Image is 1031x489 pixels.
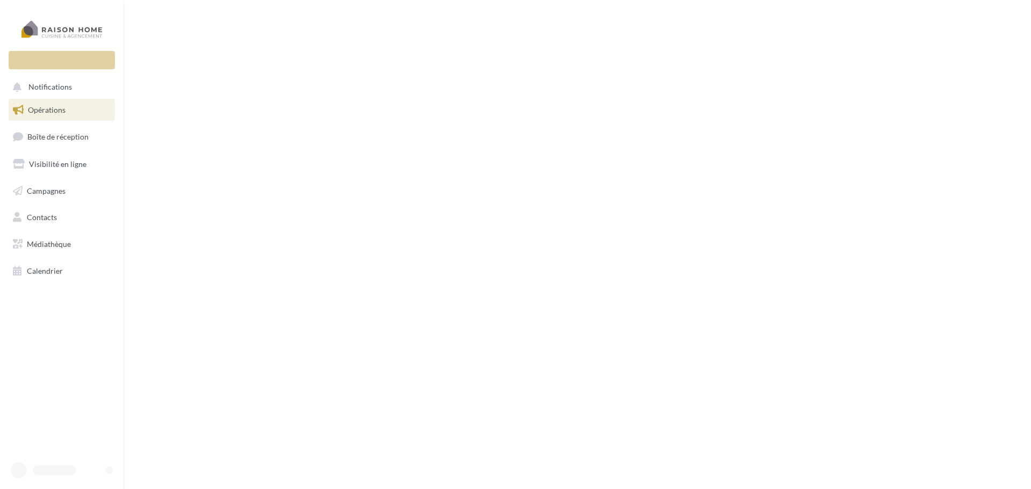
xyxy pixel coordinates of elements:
a: Visibilité en ligne [6,153,117,176]
span: Notifications [28,83,72,92]
a: Boîte de réception [6,125,117,148]
span: Visibilité en ligne [29,159,86,169]
span: Médiathèque [27,239,71,249]
span: Calendrier [27,266,63,275]
a: Calendrier [6,260,117,282]
span: Contacts [27,213,57,222]
a: Médiathèque [6,233,117,256]
a: Contacts [6,206,117,229]
span: Opérations [28,105,66,114]
span: Campagnes [27,186,66,195]
a: Opérations [6,99,117,121]
a: Campagnes [6,180,117,202]
div: Nouvelle campagne [9,51,115,69]
span: Boîte de réception [27,132,89,141]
